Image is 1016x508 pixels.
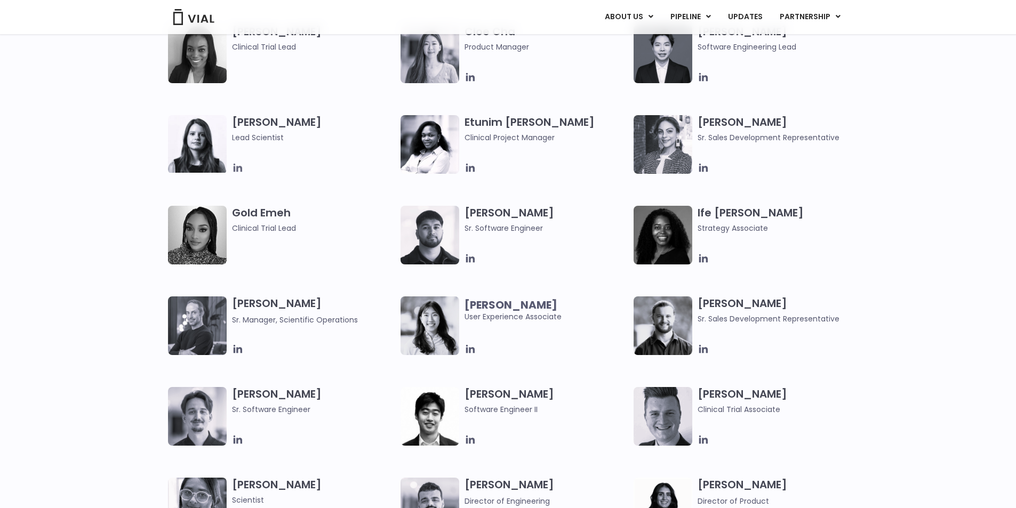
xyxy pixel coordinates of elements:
[232,315,358,325] span: Sr. Manager, Scientific Operations
[698,132,861,143] span: Sr. Sales Development Representative
[168,115,227,173] img: Headshot of smiling woman named Elia
[168,387,227,446] img: Fran
[232,25,396,53] h3: [PERSON_NAME]
[465,496,550,506] span: Director of Engineering
[465,115,628,143] h3: Etunim [PERSON_NAME]
[401,25,459,83] img: Cloe
[634,296,692,355] img: Image of smiling man named Hugo
[465,404,628,415] span: Software Engineer II
[168,25,227,83] img: A black and white photo of a woman smiling.
[232,478,396,506] h3: [PERSON_NAME]
[232,115,396,143] h3: [PERSON_NAME]
[465,387,628,415] h3: [PERSON_NAME]
[232,404,396,415] span: Sr. Software Engineer
[698,387,861,415] h3: [PERSON_NAME]
[168,296,227,355] img: Headshot of smiling man named Jared
[698,404,861,415] span: Clinical Trial Associate
[465,478,628,507] h3: [PERSON_NAME]
[698,496,769,506] span: Director of Product
[698,206,861,234] h3: Ife [PERSON_NAME]
[232,206,396,234] h3: Gold Emeh
[232,222,396,234] span: Clinical Trial Lead
[465,41,628,53] span: Product Manager
[232,494,396,506] span: Scientist
[465,206,628,234] h3: [PERSON_NAME]
[465,132,628,143] span: Clinical Project Manager
[401,115,459,174] img: Image of smiling woman named Etunim
[465,222,628,234] span: Sr. Software Engineer
[634,387,692,446] img: Headshot of smiling man named Collin
[232,41,396,53] span: Clinical Trial Lead
[232,387,396,415] h3: [PERSON_NAME]
[465,25,628,53] h3: Cloe Cha
[698,25,861,53] h3: [PERSON_NAME]
[232,296,396,326] h3: [PERSON_NAME]
[698,115,861,143] h3: [PERSON_NAME]
[719,8,771,26] a: UPDATES
[698,41,861,53] span: Software Engineering Lead
[465,299,628,322] span: User Experience Associate
[172,9,215,25] img: Vial Logo
[634,206,692,264] img: Ife Desamours
[771,8,849,26] a: PARTNERSHIPMenu Toggle
[168,206,227,264] img: A woman wearing a leopard print shirt in a black and white photo.
[401,387,459,446] img: Jason Zhang
[662,8,719,26] a: PIPELINEMenu Toggle
[634,115,692,174] img: Smiling woman named Gabriella
[465,297,557,312] b: [PERSON_NAME]
[698,478,861,507] h3: [PERSON_NAME]
[698,222,861,234] span: Strategy Associate
[232,132,396,143] span: Lead Scientist
[698,296,861,325] h3: [PERSON_NAME]
[596,8,661,26] a: ABOUT USMenu Toggle
[401,206,459,264] img: Headshot of smiling of man named Gurman
[698,313,861,325] span: Sr. Sales Development Representative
